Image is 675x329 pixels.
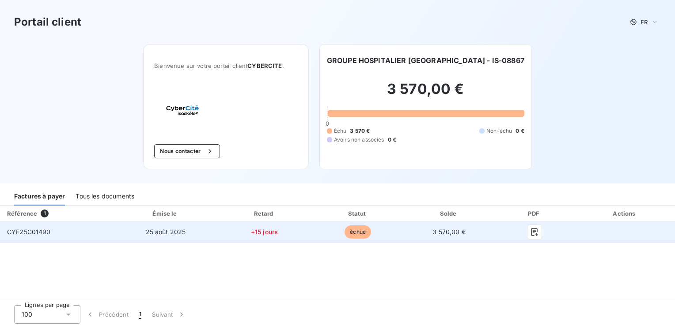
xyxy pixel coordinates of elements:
span: 3 570 € [350,127,370,135]
span: Bienvenue sur votre portail client . [154,62,298,69]
div: Retard [219,209,310,218]
div: Actions [577,209,673,218]
span: Échu [334,127,347,135]
span: 1 [41,209,49,217]
span: Avoirs non associés [334,136,384,144]
span: FR [641,19,648,26]
span: +15 jours [251,228,278,236]
span: 1 [139,310,141,319]
div: Statut [314,209,402,218]
div: Tous les documents [76,187,134,206]
span: 0 € [516,127,524,135]
div: Factures à payer [14,187,65,206]
h2: 3 570,00 € [327,80,524,107]
span: 0 € [388,136,396,144]
button: Nous contacter [154,144,220,158]
span: CYF25C01490 [7,228,51,236]
span: CYBERCITE [247,62,282,69]
button: 1 [134,305,147,324]
span: 25 août 2025 [146,228,186,236]
h3: Portail client [14,14,81,30]
span: 3 570,00 € [432,228,466,236]
div: PDF [496,209,573,218]
img: Company logo [154,90,211,130]
div: Solde [406,209,493,218]
div: Référence [7,210,37,217]
button: Suivant [147,305,191,324]
button: Précédent [80,305,134,324]
span: 0 [326,120,329,127]
h6: GROUPE HOSPITALIER [GEOGRAPHIC_DATA] - IS-08867 [327,55,524,66]
span: Non-échu [486,127,512,135]
span: 100 [22,310,32,319]
div: Émise le [116,209,215,218]
span: échue [345,225,371,239]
